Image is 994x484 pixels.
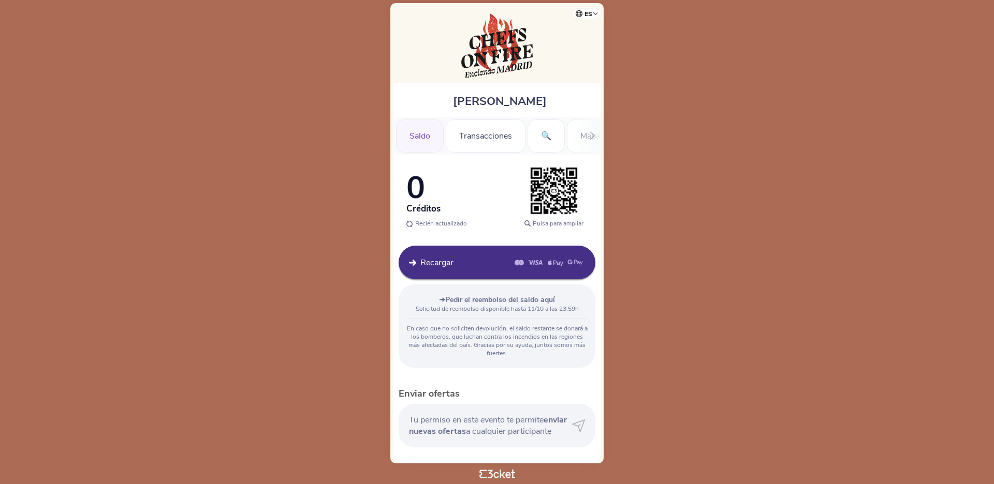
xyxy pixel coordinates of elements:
a: Mapa [567,129,613,141]
h3: Enviar ofertas [399,388,595,399]
a: Transacciones [446,129,525,141]
span: Tu permiso en este evento te permite a cualquier participante [409,414,572,437]
p: Solicitud de reembolso disponible hasta 11/10 a las 23:59h [406,305,588,313]
span: Recién actualizado [415,219,467,228]
span: Pedir el reembolso del saldo aquí [445,295,555,305]
div: Transacciones [446,119,525,153]
a: Saldo [396,129,444,141]
div: Saldo [396,119,444,153]
p: En caso que no soliciten devolución, el saldo restante se donará a los bomberos, que luchan contr... [406,324,588,357]
span: Pulsa para ampliar [533,219,583,228]
div: Mapa [567,119,613,153]
img: Chefs on Fire Madrid 2025 [461,13,533,78]
span: Recargar [420,257,454,268]
p: ➜ [406,295,588,305]
a: 🔍 [528,129,565,141]
div: 🔍 [528,119,565,153]
span: [PERSON_NAME] [453,94,547,109]
span: 0 [406,167,425,209]
b: enviar nuevas ofertas [409,414,567,437]
img: transparent_placeholder.3f4e7402.png [528,165,580,217]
